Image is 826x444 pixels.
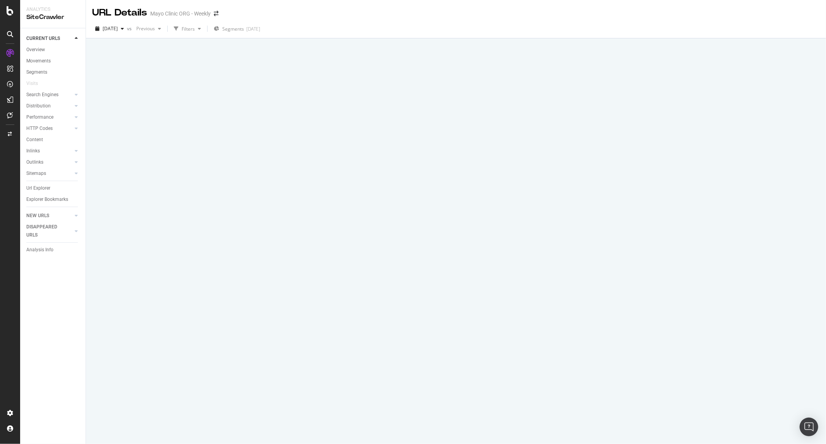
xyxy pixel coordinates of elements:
span: vs [127,25,133,32]
div: DISAPPEARED URLS [26,223,65,239]
a: NEW URLS [26,212,72,220]
div: NEW URLS [26,212,49,220]
span: Previous [133,25,155,32]
span: Segments [222,26,244,32]
div: Movements [26,57,51,65]
div: Distribution [26,102,51,110]
a: Explorer Bookmarks [26,195,80,204]
div: Search Engines [26,91,58,99]
div: [DATE] [246,26,260,32]
div: HTTP Codes [26,124,53,133]
a: Movements [26,57,80,65]
a: Content [26,136,80,144]
div: URL Details [92,6,147,19]
span: 2025 Sep. 3rd [103,25,118,32]
div: Analytics [26,6,79,13]
a: Distribution [26,102,72,110]
a: Segments [26,68,80,76]
div: Performance [26,113,53,121]
a: Outlinks [26,158,72,166]
div: Mayo Clinic ORG - Weekly [150,10,211,17]
button: [DATE] [92,22,127,35]
a: Url Explorer [26,184,80,192]
div: Explorer Bookmarks [26,195,68,204]
a: HTTP Codes [26,124,72,133]
div: CURRENT URLS [26,35,60,43]
a: Overview [26,46,80,54]
a: Analysis Info [26,246,80,254]
div: Segments [26,68,47,76]
div: SiteCrawler [26,13,79,22]
div: Filters [182,26,195,32]
div: Url Explorer [26,184,50,192]
a: CURRENT URLS [26,35,72,43]
div: Sitemaps [26,169,46,178]
a: Inlinks [26,147,72,155]
button: Segments[DATE] [211,22,263,35]
a: Performance [26,113,72,121]
div: Overview [26,46,45,54]
div: Content [26,136,43,144]
a: Search Engines [26,91,72,99]
div: Open Intercom Messenger [800,418,818,436]
button: Filters [171,22,204,35]
div: Outlinks [26,158,43,166]
button: Previous [133,22,164,35]
a: Sitemaps [26,169,72,178]
a: DISAPPEARED URLS [26,223,72,239]
div: Visits [26,79,38,88]
div: Inlinks [26,147,40,155]
div: arrow-right-arrow-left [214,11,218,16]
div: Analysis Info [26,246,53,254]
a: Visits [26,79,46,88]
